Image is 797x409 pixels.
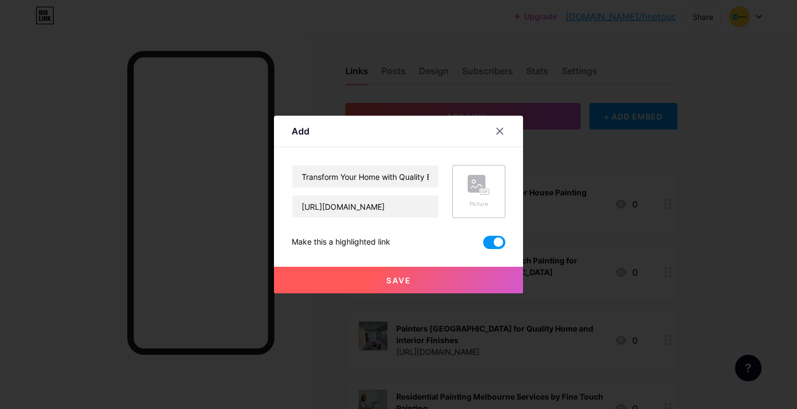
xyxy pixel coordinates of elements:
div: Picture [468,200,490,208]
button: Save [274,267,523,293]
div: Add [292,125,309,138]
input: Title [292,165,438,188]
input: URL [292,195,438,218]
span: Save [386,276,411,285]
div: Make this a highlighted link [292,236,390,249]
